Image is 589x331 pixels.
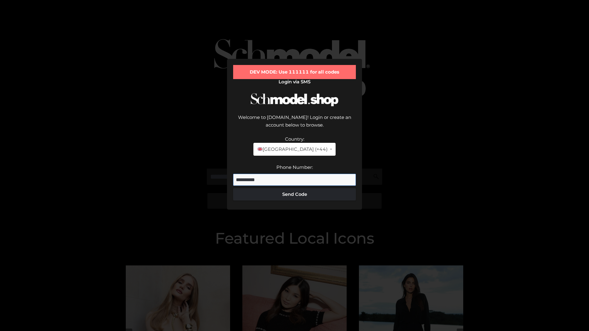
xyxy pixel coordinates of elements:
[233,113,356,135] div: Welcome to [DOMAIN_NAME]! Login or create an account below to browse.
[233,188,356,200] button: Send Code
[258,147,262,151] img: 🇬🇧
[257,145,327,153] span: [GEOGRAPHIC_DATA] (+44)
[233,79,356,85] h2: Login via SMS
[233,65,356,79] div: DEV MODE: Use 111111 for all codes
[248,88,341,112] img: Schmodel Logo
[285,136,304,142] label: Country:
[276,164,313,170] label: Phone Number:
